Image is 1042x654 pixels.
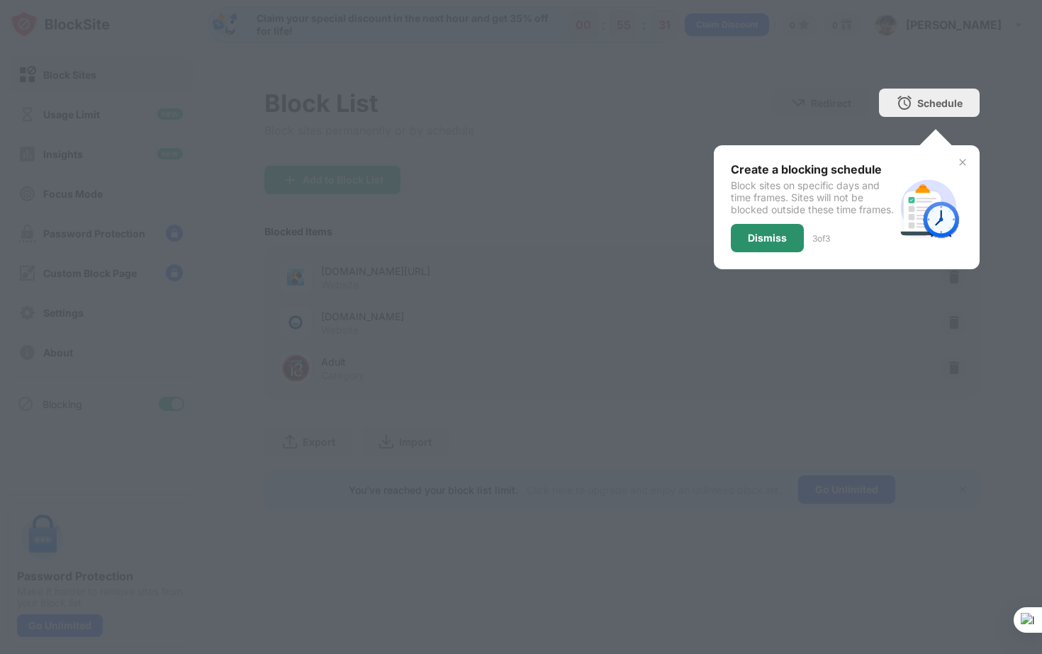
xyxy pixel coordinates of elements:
[731,162,895,176] div: Create a blocking schedule
[731,179,895,215] div: Block sites on specific days and time frames. Sites will not be blocked outside these time frames.
[895,174,963,242] img: schedule.svg
[812,233,830,244] div: 3 of 3
[917,97,963,109] div: Schedule
[748,232,787,244] div: Dismiss
[957,157,968,168] img: x-button.svg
